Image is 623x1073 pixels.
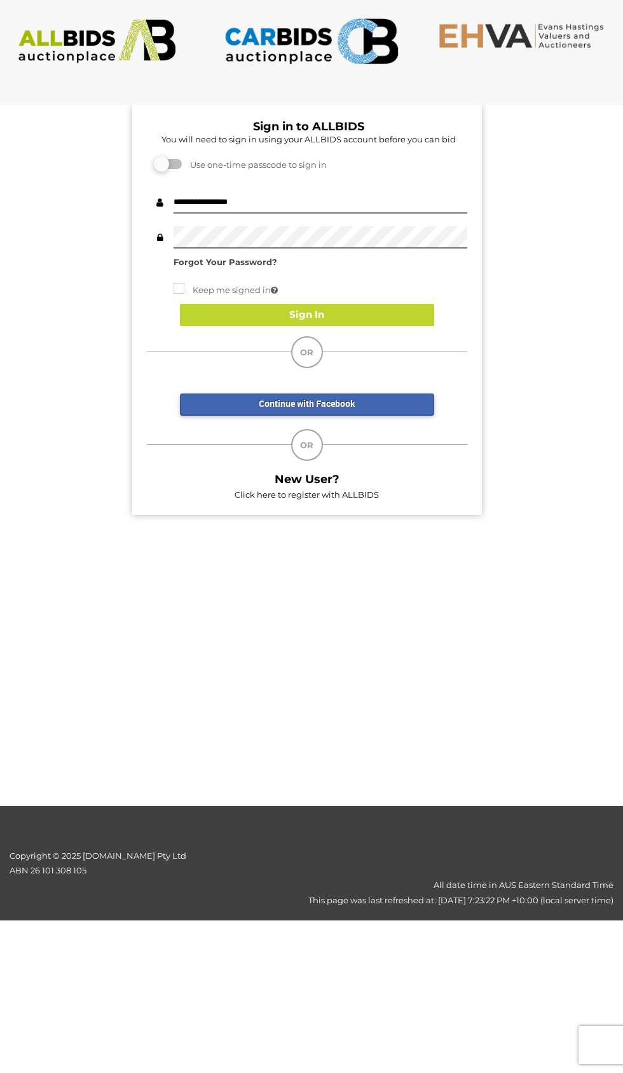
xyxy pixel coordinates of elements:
span: Use one-time passcode to sign in [184,160,327,170]
a: Click here to register with ALLBIDS [235,489,379,500]
b: New User? [275,472,339,486]
div: OR [291,429,323,461]
a: Continue with Facebook [180,393,434,416]
a: Forgot Your Password? [174,257,277,267]
img: EHVA.com.au [438,22,613,49]
label: Keep me signed in [174,283,278,297]
h5: You will need to sign in using your ALLBIDS account before you can bid [150,135,467,144]
div: OR [291,336,323,368]
img: ALLBIDS.com.au [10,19,185,64]
b: Sign in to ALLBIDS [253,120,364,133]
button: Sign In [180,304,434,326]
img: CARBIDS.com.au [224,13,399,70]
